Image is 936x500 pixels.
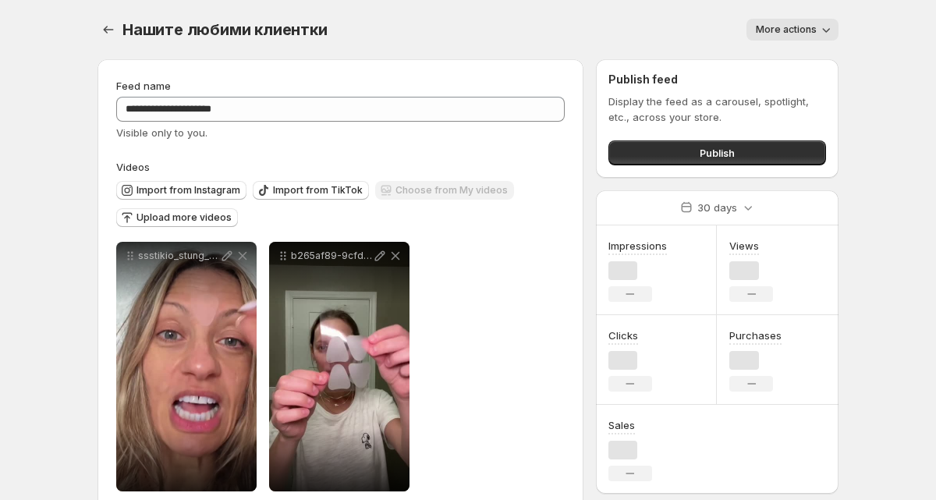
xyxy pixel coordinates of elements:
[253,181,369,200] button: Import from TikTok
[746,19,838,41] button: More actions
[729,328,782,343] h3: Purchases
[608,238,667,254] h3: Impressions
[116,126,207,139] span: Visible only to you.
[291,250,372,262] p: b265af89-9cfd-4a26-a513-020ee3c56c8f_640 online-video-cuttercom 1
[608,140,826,165] button: Publish
[700,145,735,161] span: Publish
[122,20,328,39] span: Нашите любими клиентки
[138,250,219,262] p: ssstikio_stung_by_samantha_1760437939726 online-video-cuttercom
[608,72,826,87] h2: Publish feed
[116,161,150,173] span: Videos
[116,181,246,200] button: Import from Instagram
[116,80,171,92] span: Feed name
[136,211,232,224] span: Upload more videos
[97,19,119,41] button: Settings
[608,94,826,125] p: Display the feed as a carousel, spotlight, etc., across your store.
[608,328,638,343] h3: Clicks
[273,184,363,197] span: Import from TikTok
[269,242,409,491] div: b265af89-9cfd-4a26-a513-020ee3c56c8f_640 online-video-cuttercom 1
[697,200,737,215] p: 30 days
[136,184,240,197] span: Import from Instagram
[756,23,817,36] span: More actions
[116,208,238,227] button: Upload more videos
[608,417,635,433] h3: Sales
[729,238,759,254] h3: Views
[116,242,257,491] div: ssstikio_stung_by_samantha_1760437939726 online-video-cuttercom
